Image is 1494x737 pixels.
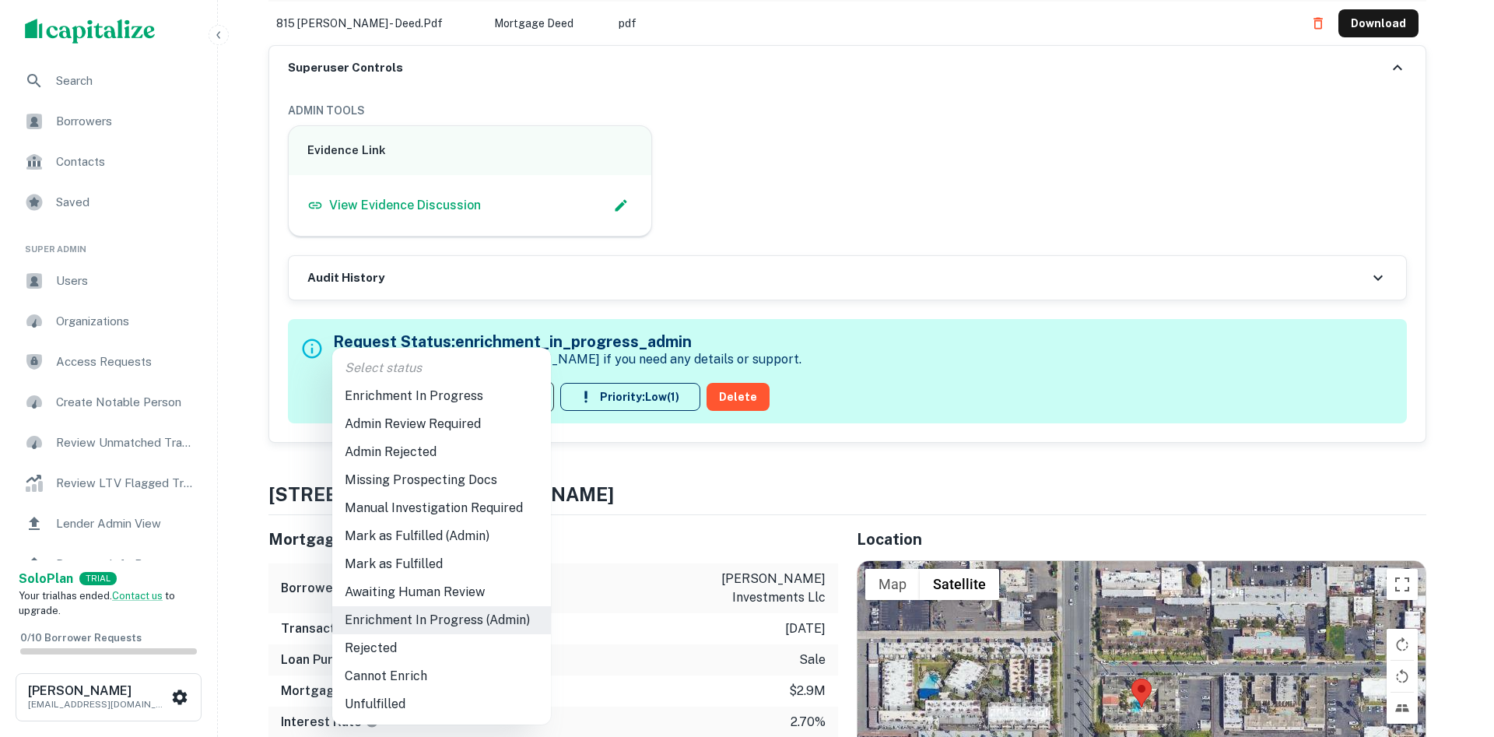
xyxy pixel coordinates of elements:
li: Admin Review Required [332,410,551,438]
li: Awaiting Human Review [332,578,551,606]
li: Rejected [332,634,551,662]
li: Mark as Fulfilled (Admin) [332,522,551,550]
li: Missing Prospecting Docs [332,466,551,494]
li: Admin Rejected [332,438,551,466]
li: Enrichment In Progress (Admin) [332,606,551,634]
li: Cannot Enrich [332,662,551,690]
li: Unfulfilled [332,690,551,718]
li: Manual Investigation Required [332,494,551,522]
iframe: Chat Widget [1416,612,1494,687]
li: Mark as Fulfilled [332,550,551,578]
li: Enrichment In Progress [332,382,551,410]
